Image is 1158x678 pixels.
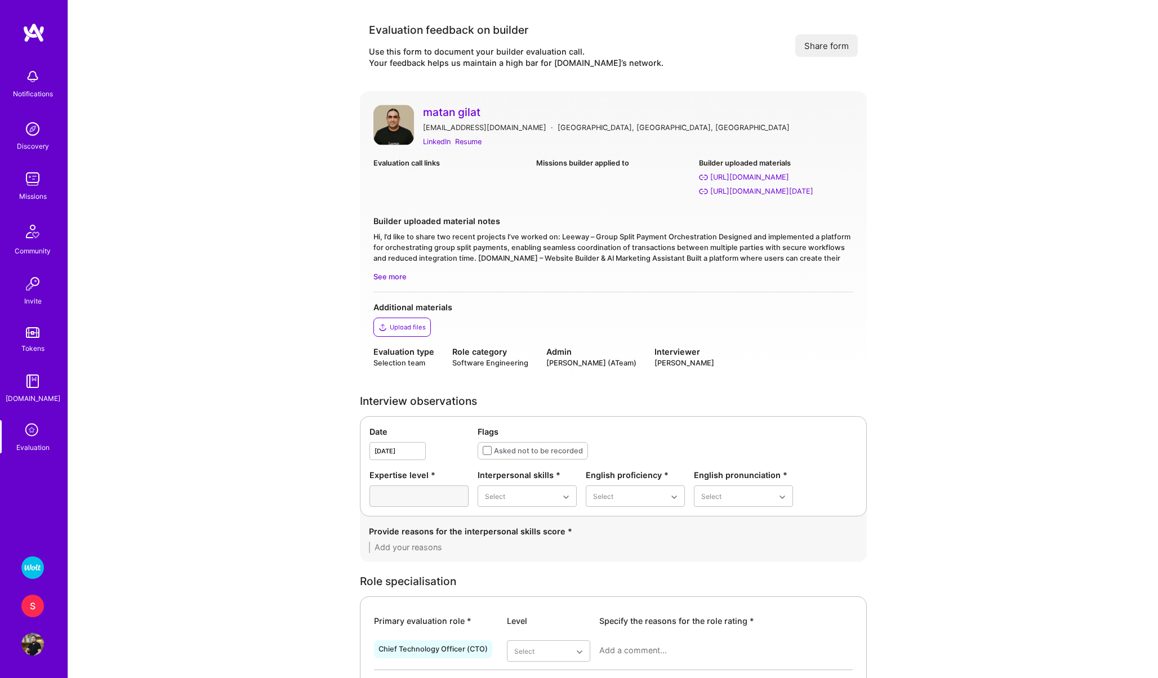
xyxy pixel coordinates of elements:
[455,136,482,148] a: Resume
[19,633,47,655] a: User Avatar
[373,346,434,358] div: Evaluation type
[21,273,44,295] img: Invite
[369,46,663,69] div: Use this form to document your builder evaluation call. Your feedback helps us maintain a high ba...
[360,576,867,587] div: Role specialisation
[452,346,528,358] div: Role category
[378,323,388,332] i: icon Upload2
[21,595,44,617] div: S
[478,426,857,438] div: Flags
[373,215,853,227] div: Builder uploaded material notes
[21,342,44,354] div: Tokens
[373,105,414,148] a: User Avatar
[593,490,613,502] div: Select
[558,122,790,133] div: [GEOGRAPHIC_DATA], [GEOGRAPHIC_DATA], [GEOGRAPHIC_DATA]
[13,88,53,100] div: Notifications
[546,358,636,368] div: [PERSON_NAME] (ATeam)
[780,494,785,500] i: icon Chevron
[671,494,677,500] i: icon Chevron
[19,556,47,579] a: Wolt - Fintech: Payments Expansion Team
[369,23,663,37] div: Evaluation feedback on builder
[21,556,44,579] img: Wolt - Fintech: Payments Expansion Team
[478,469,577,481] div: Interpersonal skills *
[373,105,414,145] img: User Avatar
[551,122,553,133] div: ·
[6,392,60,404] div: [DOMAIN_NAME]
[374,615,498,627] div: Primary evaluation role *
[21,168,44,190] img: teamwork
[23,23,45,43] img: logo
[26,327,39,338] img: tokens
[599,615,853,627] div: Specify the reasons for the role rating *
[795,34,858,57] button: Share form
[423,105,853,119] a: matan gilat
[378,645,488,654] div: Chief Technology Officer (CTO)
[21,65,44,88] img: bell
[19,218,46,245] img: Community
[654,346,714,358] div: Interviewer
[699,171,853,183] a: [URL][DOMAIN_NAME]
[369,525,858,537] div: Provide reasons for the interpersonal skills score *
[699,157,853,169] div: Builder uploaded materials
[699,173,708,182] i: https://galim.io
[586,469,685,481] div: English proficiency *
[373,157,527,169] div: Evaluation call links
[546,346,636,358] div: Admin
[373,301,853,313] div: Additional materials
[24,295,42,307] div: Invite
[19,190,47,202] div: Missions
[701,490,721,502] div: Select
[369,469,469,481] div: Expertise level *
[654,358,714,368] div: [PERSON_NAME]
[710,171,789,183] div: https://galim.io
[423,122,546,133] div: [EMAIL_ADDRESS][DOMAIN_NAME]
[507,615,590,627] div: Level
[423,136,451,148] a: LinkedIn
[390,323,426,332] div: Upload files
[699,185,853,197] a: [URL][DOMAIN_NAME][DATE]
[577,649,582,655] i: icon Chevron
[563,494,569,500] i: icon Chevron
[699,187,708,196] i: https://www.linkedin.com/posts/taldadia_new-feature-alert-splits-is-here-today-ugcPost-7361750118...
[514,645,535,657] div: Select
[360,395,867,407] div: Interview observations
[485,490,505,502] div: Select
[21,370,44,392] img: guide book
[22,420,43,441] i: icon SelectionTeam
[16,441,50,453] div: Evaluation
[536,157,690,169] div: Missions builder applied to
[452,358,528,368] div: Software Engineering
[710,185,813,197] div: https://www.linkedin.com/posts/taldadia_new-feature-alert-splits-is-here-today-ugcPost-7361750118...
[15,245,51,257] div: Community
[19,595,47,617] a: S
[494,445,583,457] div: Asked not to be recorded
[17,140,49,152] div: Discovery
[373,358,434,368] div: Selection team
[373,271,853,283] span: See more
[21,118,44,140] img: discovery
[694,469,793,481] div: English pronunciation *
[369,426,469,438] div: Date
[21,633,44,655] img: User Avatar
[373,231,853,264] div: Hi, I’d like to share two recent projects I’ve worked on: Leeway – Group Split Payment Orchestrat...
